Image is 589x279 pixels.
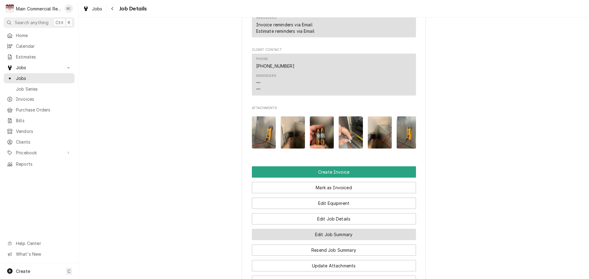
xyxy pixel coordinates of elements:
[80,4,105,14] a: Jobs
[15,19,48,26] span: Search anything
[6,4,14,13] div: M
[252,116,276,149] img: s8X3BNlyRByPfykG0DJK
[252,106,416,111] span: Attachments
[4,148,75,158] a: Go to Pricebook
[16,32,71,39] span: Home
[252,260,416,271] button: Update Attachments
[4,30,75,40] a: Home
[252,229,416,240] button: Edit Job Summary
[4,137,75,147] a: Clients
[256,74,276,78] div: Reminders
[16,128,71,134] span: Vendors
[256,57,294,69] div: Phone
[64,4,73,13] div: Bookkeeper Main Commercial's Avatar
[256,86,260,92] div: —
[4,94,75,104] a: Invoices
[256,63,294,69] a: [PHONE_NUMBER]
[252,193,416,209] div: Button Group Row
[4,105,75,115] a: Purchase Orders
[92,6,102,12] span: Jobs
[256,15,314,34] div: Reminders
[16,86,71,92] span: Job Series
[252,244,416,256] button: Resend Job Summary
[4,249,75,259] a: Go to What's New
[4,62,75,73] a: Go to Jobs
[16,161,71,167] span: Reports
[281,116,305,149] img: 9tBOypHoRDO48X6zxZZd
[16,75,71,81] span: Jobs
[397,116,421,149] img: MOMBHXu1QEhNFgQVk9xf
[4,115,75,126] a: Bills
[4,41,75,51] a: Calendar
[252,178,416,193] div: Button Group Row
[252,213,416,224] button: Edit Job Details
[252,54,416,98] div: Client Contact List
[6,4,14,13] div: Main Commercial Refrigeration Service's Avatar
[368,116,392,149] img: jeDh0iFtSt8pio3IiTCw
[252,47,416,52] span: Client Contact
[252,166,416,178] div: Button Group Row
[16,64,62,71] span: Jobs
[68,19,71,26] span: K
[252,47,416,98] div: Client Contact
[4,159,75,169] a: Reports
[310,116,334,149] img: fqFjwpWTRQmVOIPhFO6y
[252,209,416,224] div: Button Group Row
[117,5,147,13] span: Job Details
[252,111,416,153] span: Attachments
[252,240,416,256] div: Button Group Row
[16,43,71,49] span: Calendar
[16,149,62,156] span: Pricebook
[252,106,416,153] div: Attachments
[252,224,416,240] div: Button Group Row
[256,28,314,34] div: Estimate reminders via Email
[4,126,75,136] a: Vendors
[252,182,416,193] button: Mark as Invoiced
[16,269,30,274] span: Create
[252,54,416,96] div: Contact
[16,96,71,102] span: Invoices
[16,107,71,113] span: Purchase Orders
[16,117,71,124] span: Bills
[56,19,64,26] span: Ctrl
[252,166,416,178] button: Create Invoice
[256,15,276,20] div: Reminders
[16,240,71,247] span: Help Center
[16,251,71,257] span: What's New
[256,57,268,62] div: Phone
[252,256,416,271] div: Button Group Row
[108,4,117,13] button: Navigate back
[4,52,75,62] a: Estimates
[67,268,71,274] span: C
[256,21,313,28] div: Invoice reminders via Email
[64,4,73,13] div: BC
[4,17,75,28] button: Search anythingCtrlK
[4,73,75,83] a: Jobs
[16,54,71,60] span: Estimates
[4,238,75,248] a: Go to Help Center
[252,198,416,209] button: Edit Equipment
[256,74,276,92] div: Reminders
[256,79,260,86] div: —
[16,139,71,145] span: Clients
[339,116,363,149] img: 0VtNqrRJRUODJOpaaUqW
[16,6,61,12] div: Main Commercial Refrigeration Service
[4,84,75,94] a: Job Series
